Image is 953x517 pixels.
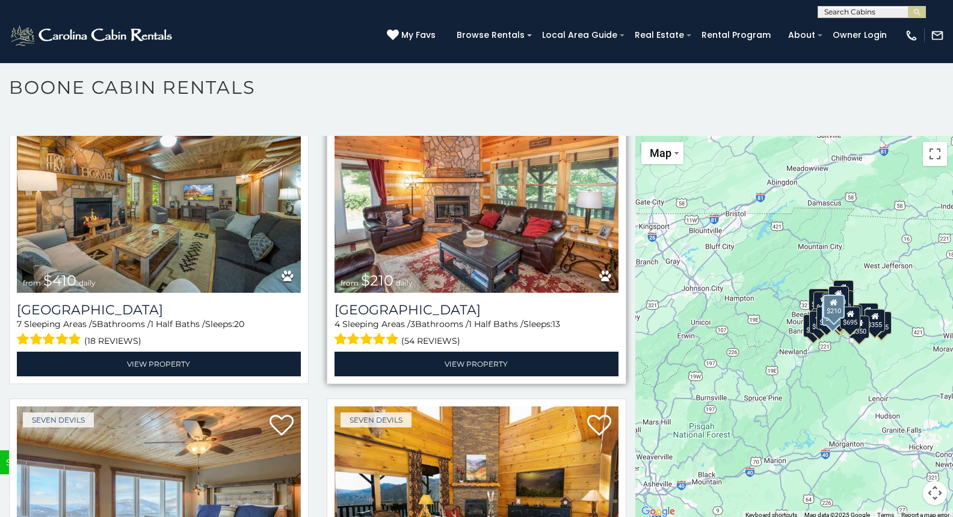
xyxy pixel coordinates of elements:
[335,302,618,318] h3: Willow Valley View
[858,303,878,326] div: $930
[587,414,611,439] a: Add to favorites
[822,302,844,326] div: $225
[335,318,618,349] div: Sleeping Areas / Bathrooms / Sleeps:
[23,278,41,287] span: from
[335,103,618,293] a: Willow Valley View from $210 daily
[150,319,205,329] span: 1 Half Baths /
[871,311,892,334] div: $355
[23,412,94,427] a: Seven Devils
[816,307,837,329] div: $485
[401,29,436,41] span: My Favs
[536,26,623,44] a: Local Area Guide
[92,319,97,329] span: 5
[469,319,523,329] span: 1 Half Baths /
[629,26,690,44] a: Real Estate
[335,302,618,318] a: [GEOGRAPHIC_DATA]
[79,278,96,287] span: daily
[341,278,359,287] span: from
[695,26,777,44] a: Rental Program
[17,319,22,329] span: 7
[410,319,415,329] span: 3
[361,272,393,289] span: $210
[552,319,560,329] span: 13
[84,333,141,349] span: (18 reviews)
[833,280,854,303] div: $525
[17,318,301,349] div: Sleeping Areas / Bathrooms / Sleeps:
[234,319,244,329] span: 20
[17,103,301,293] img: Mountainside Lodge
[809,311,830,334] div: $330
[335,103,618,293] img: Willow Valley View
[828,286,849,309] div: $320
[641,142,683,164] button: Change map style
[270,414,294,439] a: Add to favorites
[782,26,821,44] a: About
[803,314,824,337] div: $375
[840,307,860,329] div: $695
[17,103,301,293] a: Mountainside Lodge from $410 daily
[17,352,301,376] a: View Property
[9,23,176,47] img: White-1-2.png
[809,289,829,311] div: $305
[401,333,460,349] span: (54 reviews)
[341,412,412,427] a: Seven Devils
[387,29,439,42] a: My Favs
[813,292,834,314] div: $635
[905,29,918,42] img: phone-regular-white.png
[923,142,947,166] button: Toggle fullscreen view
[931,29,944,42] img: mail-regular-white.png
[827,26,893,44] a: Owner Login
[17,302,301,318] a: [GEOGRAPHIC_DATA]
[43,272,76,289] span: $410
[650,147,671,159] span: Map
[335,319,340,329] span: 4
[335,352,618,376] a: View Property
[823,295,845,319] div: $210
[865,309,885,332] div: $355
[396,278,413,287] span: daily
[17,302,301,318] h3: Mountainside Lodge
[923,481,947,505] button: Map camera controls
[451,26,531,44] a: Browse Rentals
